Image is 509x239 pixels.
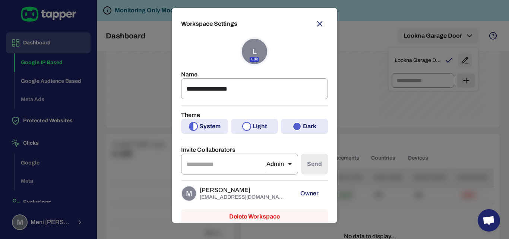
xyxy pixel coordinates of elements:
p: Invite Collaborators [181,146,328,154]
p: Owner [291,184,328,203]
h2: Workspace Settings [181,16,328,32]
button: Dark [281,119,328,134]
span: [PERSON_NAME] [200,186,288,194]
p: Name [181,71,328,78]
button: LEdit [241,38,268,65]
p: Theme [181,111,328,119]
button: Delete Workspace [181,209,328,224]
p: [EMAIL_ADDRESS][DOMAIN_NAME] [200,194,288,201]
a: Open chat [478,209,500,232]
div: L [241,38,268,65]
p: Edit [250,57,259,62]
button: Light [231,119,278,134]
div: Admin [266,158,294,170]
div: M [181,186,197,201]
button: System [181,119,228,134]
